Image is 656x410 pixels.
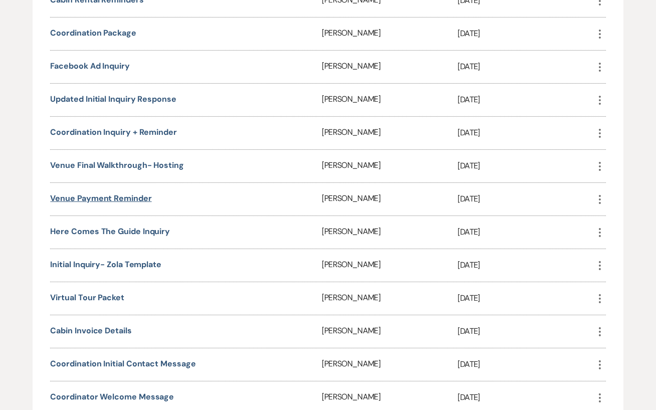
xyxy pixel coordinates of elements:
p: [DATE] [458,358,594,371]
a: Updated Initial Inquiry Response [50,94,176,104]
a: Virtual Tour Packet [50,292,124,303]
p: [DATE] [458,93,594,106]
p: [DATE] [458,126,594,139]
div: [PERSON_NAME] [322,150,458,182]
p: [DATE] [458,226,594,239]
a: Here Comes the Guide Inquiry [50,226,170,237]
p: [DATE] [458,292,594,305]
p: [DATE] [458,391,594,404]
a: Coordination Inquiry + Reminder [50,127,177,137]
div: [PERSON_NAME] [322,51,458,83]
div: [PERSON_NAME] [322,216,458,249]
a: Initial Inquiry- Zola template [50,259,161,270]
a: Coordination Initial Contact Message [50,358,195,369]
a: Coordination Package [50,28,136,38]
a: Facebook Ad Inquiry [50,61,129,71]
div: [PERSON_NAME] [322,18,458,50]
p: [DATE] [458,325,594,338]
div: [PERSON_NAME] [322,117,458,149]
p: [DATE] [458,259,594,272]
p: [DATE] [458,159,594,172]
div: [PERSON_NAME] [322,249,458,282]
p: [DATE] [458,192,594,206]
a: Cabin Invoice Details [50,325,131,336]
a: Venue Payment Reminder [50,193,151,203]
div: [PERSON_NAME] [322,183,458,216]
p: [DATE] [458,60,594,73]
div: [PERSON_NAME] [322,282,458,315]
div: [PERSON_NAME] [322,315,458,348]
a: Venue Final Walkthrough- Hosting [50,160,183,170]
div: [PERSON_NAME] [322,84,458,116]
a: Coordinator Welcome Message [50,391,174,402]
div: [PERSON_NAME] [322,348,458,381]
p: [DATE] [458,27,594,40]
